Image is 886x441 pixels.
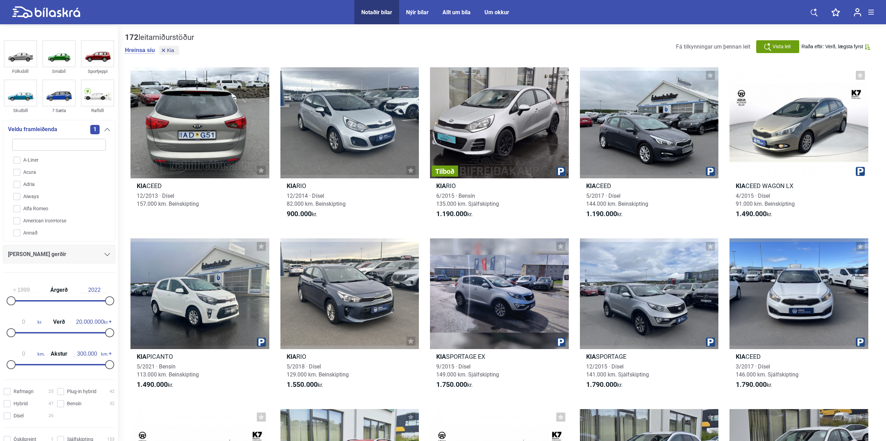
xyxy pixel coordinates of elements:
[736,380,767,389] b: 1.790.000
[729,67,868,224] a: KiaCEED WAGON LX4/2015 · Dísel91.000 km. Beinskipting1.490.000kr.
[436,363,499,378] span: 9/2015 · Dísel 149.000 km. Sjálfskipting
[137,353,146,360] b: Kia
[130,182,269,190] h2: CEED
[14,400,28,407] span: Hybrid
[586,380,617,389] b: 1.790.000
[130,67,269,224] a: KiaCEED12/2013 · Dísel157.000 km. Beinskipting
[586,353,596,360] b: Kia
[736,193,795,207] span: 4/2015 · Dísel 91.000 km. Beinskipting
[706,167,715,176] img: parking.png
[287,182,296,189] b: Kia
[729,182,868,190] h2: CEED WAGON LX
[4,107,37,115] div: Skutbíll
[436,182,446,189] b: Kia
[10,319,42,325] span: kr.
[802,44,863,50] span: Raða eftir: Verð, lægsta fyrst
[556,338,565,347] img: parking.png
[49,412,53,419] span: 26
[586,363,649,378] span: 12/2015 · Dísel 141.000 km. Sjálfskipting
[556,167,565,176] img: parking.png
[49,351,69,357] span: Akstur
[586,182,596,189] b: Kia
[130,353,269,361] h2: PICANTO
[287,363,349,378] span: 5/2018 · Dísel 129.000 km. Beinskipting
[287,353,296,360] b: Kia
[137,381,173,389] span: kr.
[14,388,34,395] span: Rafmagn
[580,182,719,190] h2: CEED
[280,182,419,190] h2: RIO
[586,210,617,218] b: 1.190.000
[76,319,108,325] span: kr.
[736,381,772,389] span: kr.
[435,168,455,175] span: Tilboð
[67,400,82,407] span: Bensín
[436,193,499,207] span: 6/2015 · Bensín 135.000 km. Sjálfskipting
[49,400,53,407] span: 47
[167,48,174,53] span: Kia
[51,319,67,325] span: Verð
[736,363,799,378] span: 3/2017 · Dísel 146.000 km. Sjálfskipting
[110,388,115,395] span: 42
[436,210,467,218] b: 1.190.000
[287,210,317,218] span: kr.
[436,353,446,360] b: Kia
[580,353,719,361] h2: SPORTAGE
[125,33,138,42] b: 172
[854,8,861,17] img: user-login.svg
[430,67,569,224] a: TilboðKiaRIO6/2015 · Bensín135.000 km. Sjálfskipting1.190.000kr.
[856,167,865,176] img: parking.png
[729,353,868,361] h2: CEED
[736,210,767,218] b: 1.490.000
[81,107,114,115] div: Rafbíll
[580,238,719,396] a: KiaSPORTAGE12/2015 · Dísel141.000 km. Sjálfskipting1.790.000kr.
[81,67,114,75] div: Sportjeppi
[280,238,419,396] a: KiaRIO5/2018 · Dísel129.000 km. Beinskipting1.550.000kr.
[802,44,870,50] button: Raða eftir: Verð, lægsta fyrst
[729,238,868,396] a: KiaCEED3/2017 · Dísel146.000 km. Sjálfskipting1.790.000kr.
[42,67,76,75] div: Smábíl
[10,351,45,357] span: km.
[436,210,473,218] span: kr.
[586,193,648,207] span: 5/2017 · Dísel 144.000 km. Beinskipting
[436,381,473,389] span: kr.
[137,182,146,189] b: Kia
[4,67,37,75] div: Fólksbíll
[736,210,772,218] span: kr.
[436,380,467,389] b: 1.750.000
[586,210,623,218] span: kr.
[287,193,346,207] span: 12/2014 · Dísel 82.000 km. Beinskipting
[257,338,266,347] img: parking.png
[736,182,745,189] b: Kia
[130,238,269,396] a: KiaPICANTO5/2021 · Bensín113.000 km. Beinskipting1.490.000kr.
[706,338,715,347] img: parking.png
[484,9,509,16] a: Um okkur
[442,9,471,16] a: Allt um bíla
[287,380,318,389] b: 1.550.000
[280,67,419,224] a: KiaRIO12/2014 · Dísel82.000 km. Beinskipting900.000kr.
[406,9,429,16] a: Nýir bílar
[580,67,719,224] a: KiaCEED5/2017 · Dísel144.000 km. Beinskipting1.190.000kr.
[287,381,323,389] span: kr.
[110,400,115,407] span: 32
[90,125,100,134] span: 1
[125,33,194,42] div: leitarniðurstöður
[736,353,745,360] b: Kia
[42,107,76,115] div: 7 Sæta
[137,193,199,207] span: 12/2013 · Dísel 157.000 km. Beinskipting
[856,338,865,347] img: parking.png
[14,412,24,419] span: Dísel
[430,238,569,396] a: KiaSPORTAGE EX9/2015 · Dísel149.000 km. Sjálfskipting1.750.000kr.
[361,9,392,16] a: Notaðir bílar
[137,380,168,389] b: 1.490.000
[676,43,750,50] span: Fá tilkynningar um þennan leit
[773,43,791,50] span: Vista leit
[8,125,57,134] span: Veldu framleiðenda
[430,353,569,361] h2: SPORTAGE EX
[430,182,569,190] h2: RIO
[49,388,53,395] span: 25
